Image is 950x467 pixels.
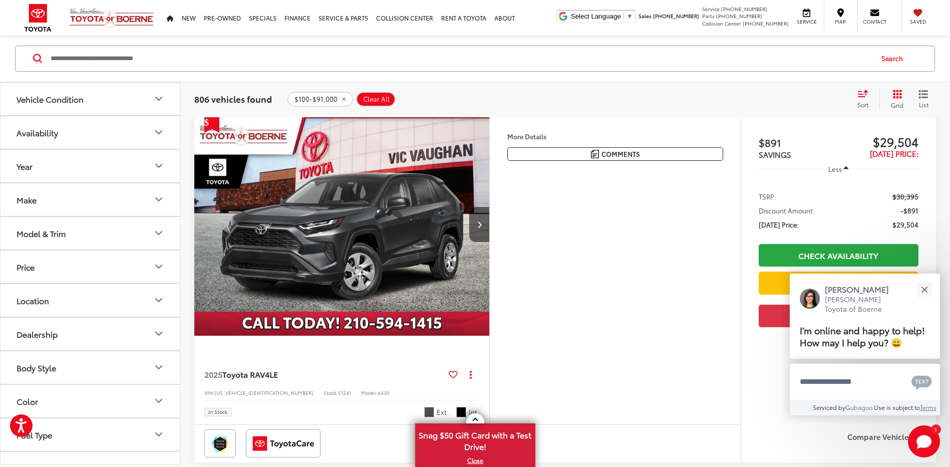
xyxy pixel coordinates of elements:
button: Get Price Now [759,305,918,327]
div: Vehicle Condition [17,94,84,104]
span: Sort [857,100,868,109]
div: 2025 Toyota RAV4 LE 0 [194,114,490,336]
button: Less [824,160,854,178]
div: Make [17,195,37,204]
button: Clear All [356,92,396,107]
img: Comments [591,150,599,158]
span: Snag $50 Gift Card with a Test Drive! [416,424,534,455]
button: AvailabilityAvailability [1,116,181,149]
span: I'm online and happy to help! How may I help you? 😀 [800,323,925,349]
span: Contact [863,18,886,25]
span: In Stock [208,409,227,414]
img: 2025 Toyota RAV4 LE [194,114,490,336]
div: Model & Trim [17,228,66,238]
span: Black [456,407,466,417]
span: $100-$91,000 [294,95,338,103]
span: TSRP: [759,191,776,201]
button: Grid View [879,89,911,109]
button: remove 100-91000 [287,92,353,107]
a: Select Language​ [571,13,633,20]
textarea: Type your message [790,364,940,400]
button: PricePrice [1,251,181,283]
button: Toggle Chat Window [908,425,940,457]
div: Year [17,161,33,171]
span: Collision Center [702,20,741,27]
div: Vehicle Condition [153,93,165,105]
div: Dealership [153,328,165,340]
button: Select sort value [852,89,879,109]
div: Availability [17,128,58,137]
span: VIN: [204,389,214,396]
div: Body Style [17,363,56,372]
button: Actions [462,366,479,383]
a: Terms [920,403,936,411]
span: [PHONE_NUMBER] [653,12,699,20]
span: Model: [361,389,378,396]
div: Location [153,295,165,307]
button: Chat with SMS [908,370,935,393]
div: Year [153,160,165,172]
span: Map [829,18,851,25]
p: [PERSON_NAME] [825,284,899,295]
span: $891 [759,135,839,150]
button: Body StyleBody Style [1,351,181,384]
span: Grid [891,101,903,109]
button: Fuel TypeFuel Type [1,418,181,451]
span: Discount Amount: [759,205,815,215]
span: Clear All [363,95,390,103]
button: YearYear [1,150,181,182]
div: Fuel Type [17,430,52,439]
div: Location [17,296,49,305]
span: Serviced by [813,403,845,411]
span: Less [828,164,842,173]
a: Gubagoo. [845,403,874,411]
div: Make [153,194,165,206]
span: Magnetic Gray Metallic [424,407,434,417]
button: LocationLocation [1,284,181,317]
button: Next image [469,207,489,242]
div: Color [17,396,38,406]
div: Fuel Type [153,429,165,441]
div: Price [153,261,165,273]
a: Value Your Trade [759,272,918,294]
span: [DATE] Price: [759,219,799,229]
p: [PERSON_NAME] Toyota of Boerne [825,295,899,314]
span: [PHONE_NUMBER] [721,5,767,13]
span: Saved [907,18,929,25]
a: Check Availability [759,244,918,267]
button: List View [911,89,936,109]
span: Int. [469,407,479,417]
div: Availability [153,127,165,139]
span: Service [795,18,818,25]
span: [DATE] Price: [870,148,918,159]
span: Toyota RAV4 [222,368,269,380]
span: Select Language [571,13,621,20]
button: Search [872,46,917,71]
span: Comments [601,149,640,159]
span: Ext. [437,407,449,417]
button: Model & TrimModel & Trim [1,217,181,250]
span: 4430 [378,389,390,396]
span: $29,504 [838,134,918,149]
span: 2025 [204,368,222,380]
img: Toyota Safety Sense Vic Vaughan Toyota of Boerne Boerne TX [206,431,234,455]
a: 2025Toyota RAV4LE [204,369,445,380]
input: Search by Make, Model, or Keyword [50,47,872,71]
span: SAVINGS [759,149,791,160]
div: Body Style [153,362,165,374]
div: Price [17,262,35,272]
span: $29,504 [892,219,918,229]
span: Service [702,5,720,13]
img: Vic Vaughan Toyota of Boerne [69,8,154,28]
span: [PHONE_NUMBER] [743,20,789,27]
span: dropdown dots [470,370,472,378]
span: ▼ [626,13,633,20]
svg: Text [911,374,932,390]
span: Parts [702,12,715,20]
button: Close [913,279,935,300]
span: ​ [623,13,624,20]
span: Get Price Drop Alert [204,114,219,133]
h4: More Details [507,133,723,140]
div: Dealership [17,329,58,339]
